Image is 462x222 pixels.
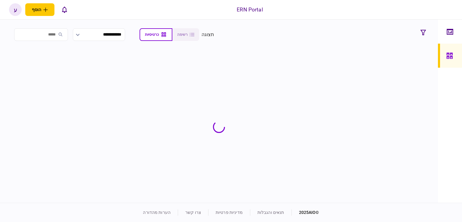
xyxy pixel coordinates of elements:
[143,210,171,215] a: הערות מהדורה
[9,3,22,16] button: ע
[145,32,159,37] span: כרטיסיות
[172,28,199,41] button: רשימה
[202,31,214,38] div: תצוגה
[185,210,201,215] a: צרו קשר
[257,210,284,215] a: תנאים והגבלות
[291,209,319,216] div: © 2025 AIO
[25,3,54,16] button: פתח תפריט להוספת לקוח
[58,3,71,16] button: פתח רשימת התראות
[140,28,172,41] button: כרטיסיות
[237,6,263,14] div: ERN Portal
[177,32,188,37] span: רשימה
[216,210,243,215] a: מדיניות פרטיות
